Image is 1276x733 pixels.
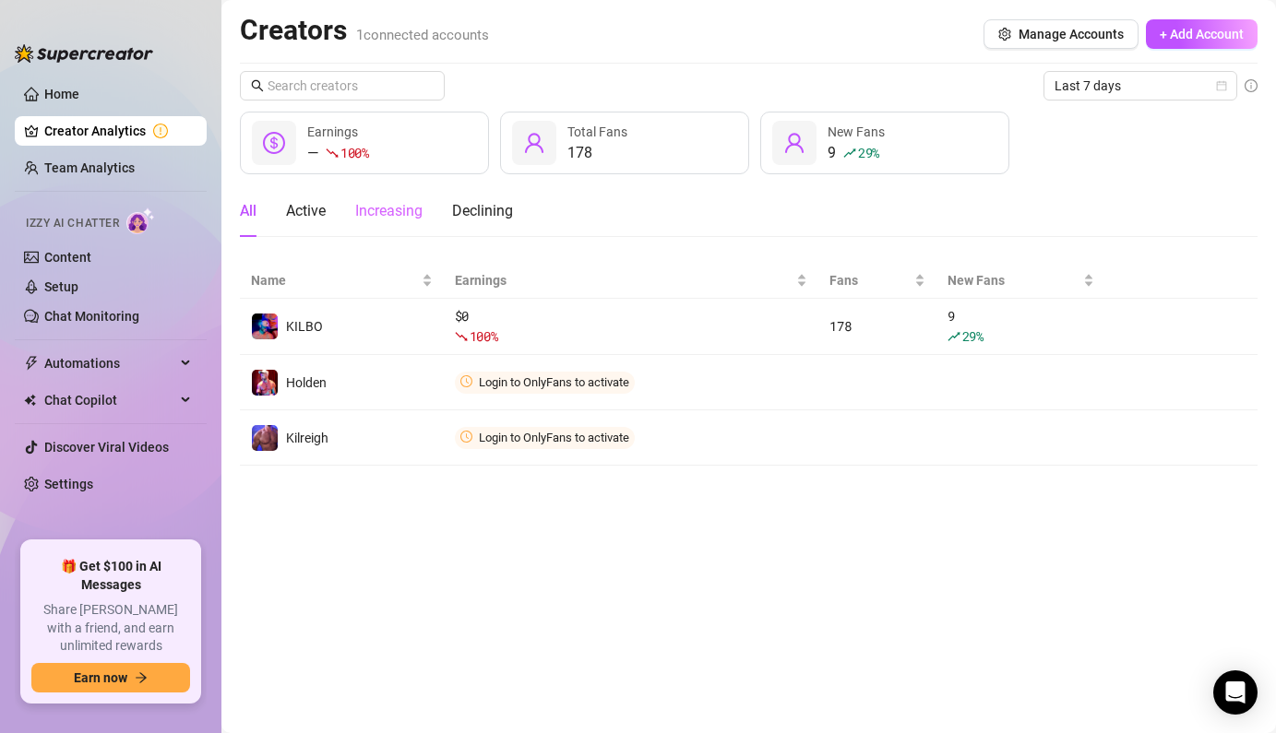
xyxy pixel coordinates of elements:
th: Earnings [444,263,819,299]
span: 🎁 Get $100 in AI Messages [31,558,190,594]
div: Active [286,200,326,222]
span: Earnings [307,124,358,139]
span: Earn now [74,670,127,685]
span: calendar [1216,80,1227,91]
th: New Fans [936,263,1105,299]
a: Settings [44,477,93,491]
span: fall [455,330,468,343]
span: Login to OnlyFans to activate [479,375,629,389]
span: setting [998,28,1011,41]
span: thunderbolt [24,356,39,371]
div: — [307,142,369,164]
div: 9 [828,142,885,164]
span: fall [326,147,339,160]
div: Open Intercom Messenger [1213,670,1258,715]
span: arrow-right [135,671,148,684]
span: clock-circle [460,375,472,387]
span: 1 connected accounts [356,27,489,43]
th: Fans [818,263,936,299]
div: 178 [567,142,627,164]
span: 29 % [858,144,879,161]
span: Name [251,270,418,290]
span: info-circle [1245,79,1258,92]
a: Creator Analytics exclamation-circle [44,116,192,146]
span: user [783,132,805,154]
img: Chat Copilot [24,394,36,407]
div: 178 [829,316,924,337]
a: Home [44,87,79,101]
h2: Creators [240,13,489,48]
span: New Fans [828,124,885,139]
img: Kilreigh [252,425,278,451]
a: Chat Monitoring [44,309,139,324]
span: Last 7 days [1055,72,1226,100]
span: New Fans [948,270,1079,290]
span: 100 % [470,327,498,345]
span: Manage Accounts [1019,27,1124,41]
img: KILBO [252,313,278,339]
a: Content [44,250,91,265]
th: Name [240,263,444,299]
span: KILBO [286,319,323,334]
span: dollar-circle [263,132,285,154]
button: Earn nowarrow-right [31,663,190,692]
button: Manage Accounts [984,19,1139,49]
span: Holden [286,375,327,390]
div: Declining [452,200,513,222]
span: Earnings [455,270,793,290]
div: All [240,200,256,222]
span: 29 % [962,327,984,345]
img: Holden [252,370,278,396]
span: Total Fans [567,124,627,139]
input: Search creators [268,76,419,96]
span: user [523,132,545,154]
img: AI Chatter [126,207,155,234]
img: logo-BBDzfeDw.svg [15,44,153,63]
span: Automations [44,349,175,378]
span: Izzy AI Chatter [26,215,119,232]
span: rise [843,147,856,160]
span: clock-circle [460,431,472,443]
span: Chat Copilot [44,385,175,415]
div: $ 0 [455,306,808,347]
span: Login to OnlyFans to activate [479,431,629,444]
a: Setup [44,279,78,294]
span: rise [948,330,960,343]
a: Team Analytics [44,160,135,175]
span: Kilreigh [286,431,328,445]
div: 9 [948,306,1094,347]
div: Increasing [355,200,423,222]
button: + Add Account [1146,19,1258,49]
span: search [251,79,264,92]
span: + Add Account [1160,27,1244,41]
span: 100 % [340,144,369,161]
span: Fans [829,270,910,290]
span: Share [PERSON_NAME] with a friend, and earn unlimited rewards [31,601,190,656]
a: Discover Viral Videos [44,440,169,455]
